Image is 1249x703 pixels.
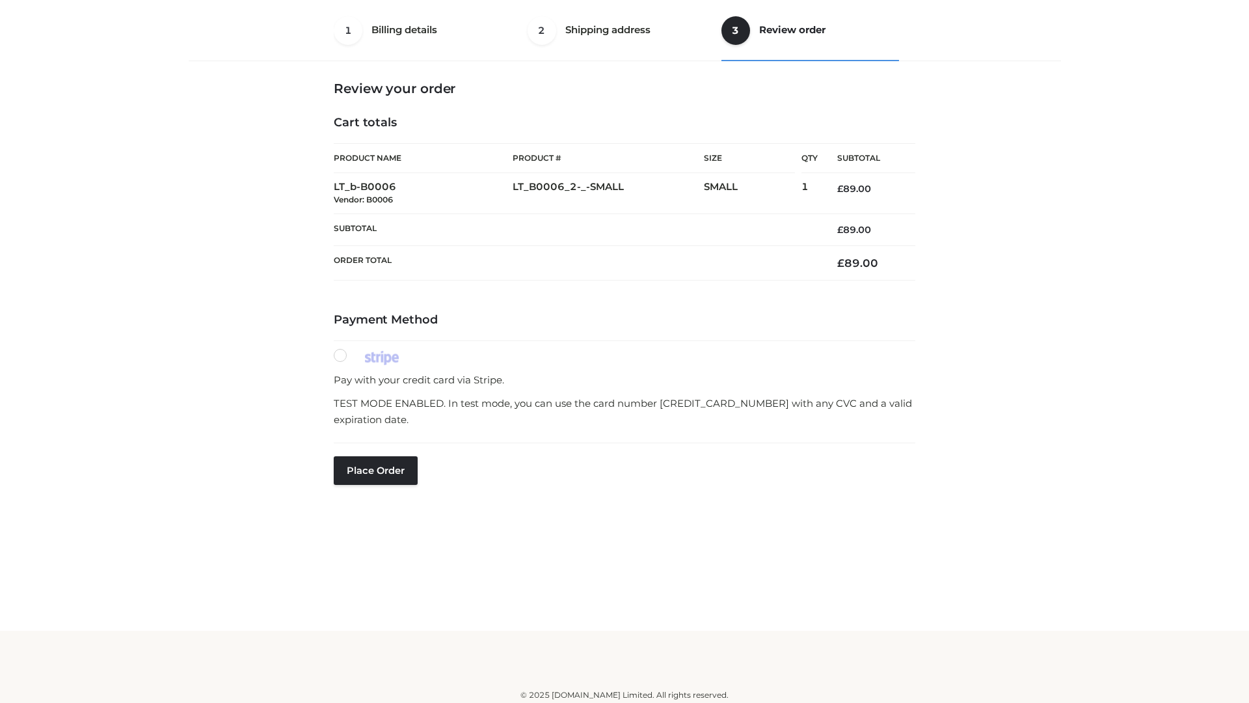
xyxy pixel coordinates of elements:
[837,183,843,195] span: £
[334,116,915,130] h4: Cart totals
[334,173,513,214] td: LT_b-B0006
[837,256,844,269] span: £
[334,214,818,245] th: Subtotal
[334,143,513,173] th: Product Name
[837,224,871,236] bdi: 89.00
[513,143,704,173] th: Product #
[334,313,915,327] h4: Payment Method
[334,195,393,204] small: Vendor: B0006
[513,173,704,214] td: LT_B0006_2-_-SMALL
[334,81,915,96] h3: Review your order
[837,256,878,269] bdi: 89.00
[334,456,418,485] button: Place order
[704,144,795,173] th: Size
[704,173,801,214] td: SMALL
[334,246,818,281] th: Order Total
[801,173,818,214] td: 1
[837,224,843,236] span: £
[193,689,1056,702] div: © 2025 [DOMAIN_NAME] Limited. All rights reserved.
[818,144,915,173] th: Subtotal
[837,183,871,195] bdi: 89.00
[801,143,818,173] th: Qty
[334,372,915,389] p: Pay with your credit card via Stripe.
[334,395,915,428] p: TEST MODE ENABLED. In test mode, you can use the card number [CREDIT_CARD_NUMBER] with any CVC an...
